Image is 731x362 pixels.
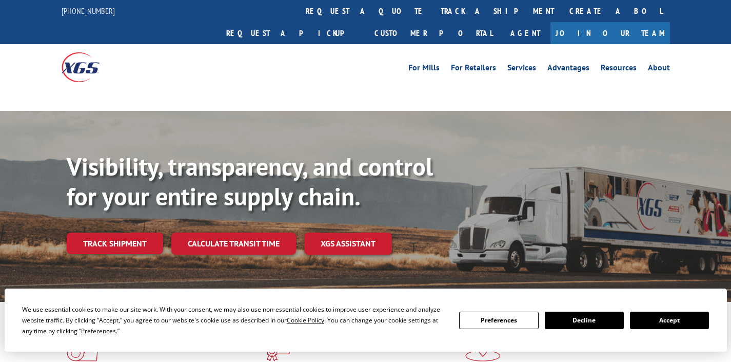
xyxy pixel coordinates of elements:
b: Visibility, transparency, and control for your entire supply chain. [67,150,433,212]
a: XGS ASSISTANT [304,233,392,255]
a: Request a pickup [219,22,367,44]
a: For Mills [408,64,440,75]
a: [PHONE_NUMBER] [62,6,115,16]
span: Preferences [81,327,116,335]
a: Join Our Team [550,22,670,44]
a: Track shipment [67,233,163,254]
a: About [648,64,670,75]
a: For Retailers [451,64,496,75]
a: Advantages [547,64,589,75]
a: Customer Portal [367,22,500,44]
button: Preferences [459,312,538,329]
div: Cookie Consent Prompt [5,289,727,352]
a: Agent [500,22,550,44]
div: We use essential cookies to make our site work. With your consent, we may also use non-essential ... [22,304,447,336]
a: Services [507,64,536,75]
button: Accept [630,312,709,329]
span: Cookie Policy [287,316,324,325]
a: Calculate transit time [171,233,296,255]
a: Resources [601,64,637,75]
button: Decline [545,312,624,329]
